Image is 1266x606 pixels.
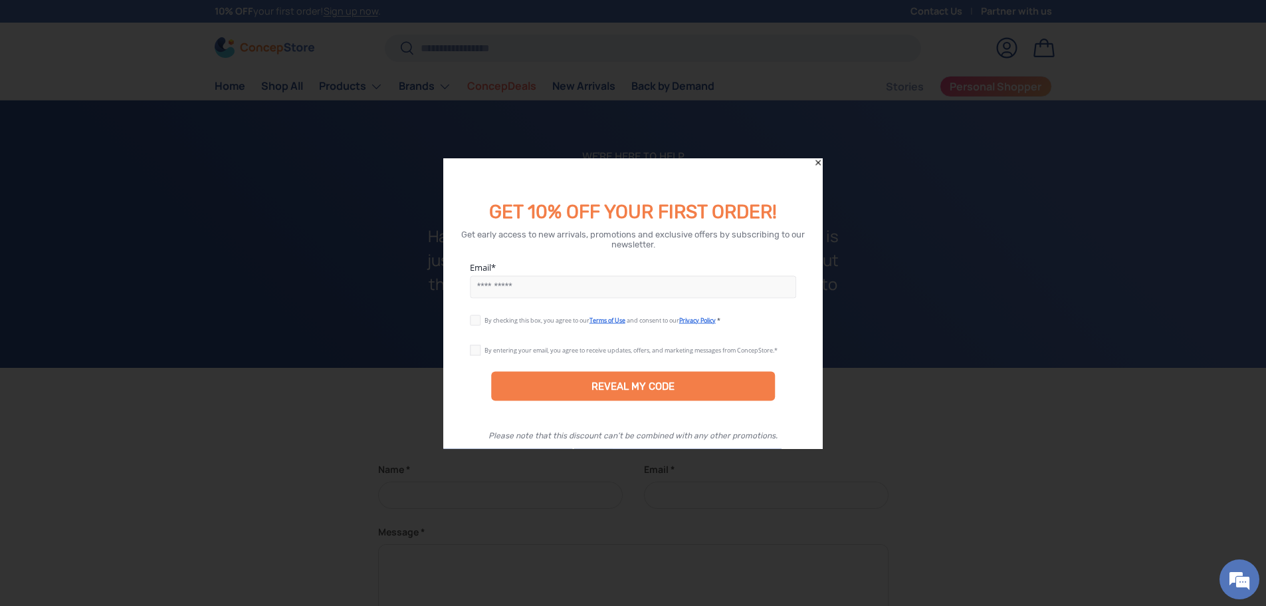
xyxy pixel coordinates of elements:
[489,200,777,222] span: GET 10% OFF YOUR FIRST ORDER!
[7,363,253,410] textarea: Type your message and hit 'Enter'
[218,7,250,39] div: Minimize live chat window
[69,75,223,92] div: Chat with us now
[484,345,778,354] div: By entering your email, you agree to receive updates, offers, and marketing messages from ConcepS...
[77,168,183,302] span: We're online!
[627,315,679,324] span: and consent to our
[488,430,778,440] div: Please note that this discount can’t be combined with any other promotions.
[470,261,797,273] label: Email
[591,380,675,392] div: REVEAL MY CODE
[679,315,716,324] a: Privacy Policy
[589,315,625,324] a: Terms of Use
[459,229,807,249] div: Get early access to new arrivals, promotions and exclusive offers by subscribing to our newsletter.
[484,315,589,324] span: By checking this box, you agree to our
[813,158,823,167] div: Close
[491,371,776,400] div: REVEAL MY CODE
